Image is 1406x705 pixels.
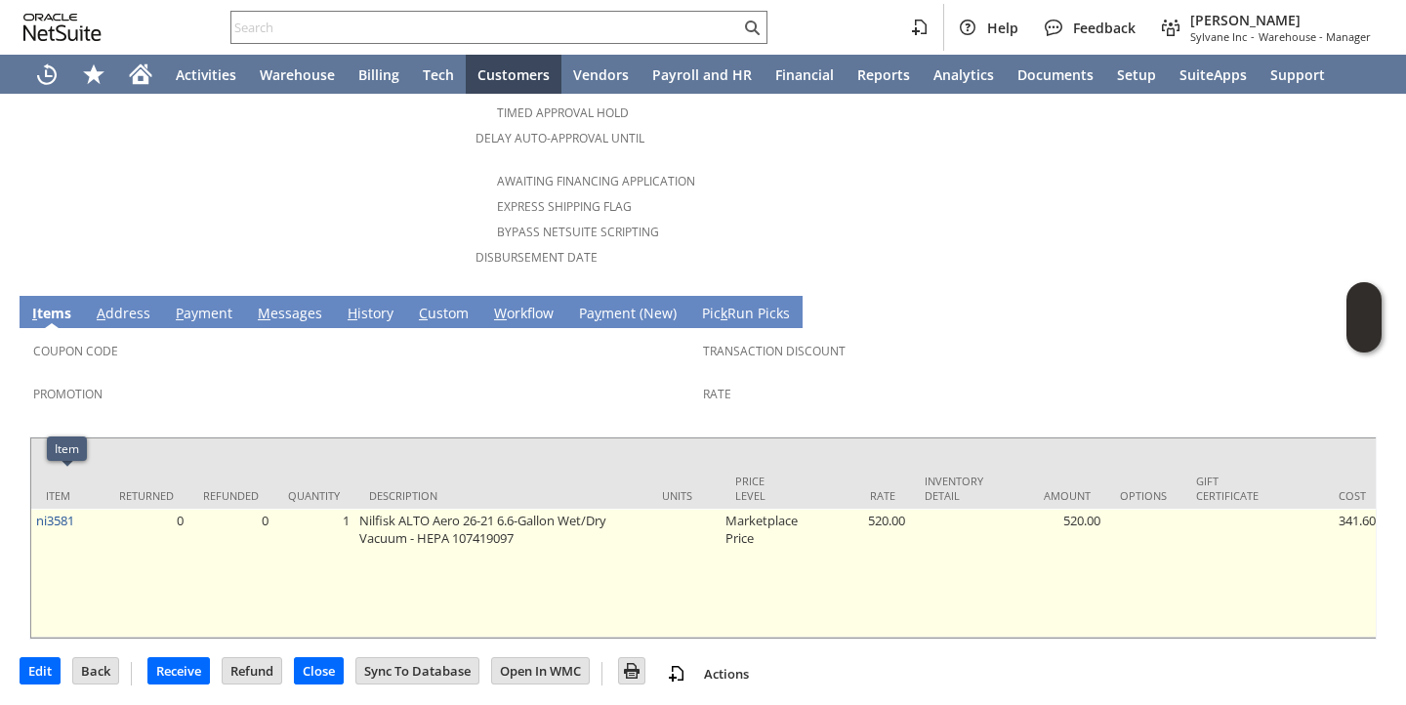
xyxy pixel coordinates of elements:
span: Payroll and HR [652,65,752,84]
div: Item [55,440,79,457]
span: A [97,304,105,322]
div: Amount [1013,488,1091,503]
input: Edit [21,658,60,684]
td: 0 [188,509,273,638]
td: 520.00 [998,509,1105,638]
span: k [721,304,727,322]
span: Help [987,19,1018,37]
td: Marketplace Price [721,509,803,638]
span: Setup [1117,65,1156,84]
a: Custom [414,304,474,325]
span: Analytics [933,65,994,84]
span: P [176,304,184,322]
div: Shortcuts [70,55,117,94]
span: C [419,304,428,322]
span: Support [1270,65,1325,84]
span: Financial [775,65,834,84]
div: Item [46,488,90,503]
a: Actions [696,665,757,683]
span: Vendors [573,65,629,84]
a: Workflow [489,304,558,325]
input: Close [295,658,343,684]
span: H [348,304,357,322]
span: Billing [358,65,399,84]
span: Documents [1017,65,1094,84]
svg: Recent Records [35,62,59,86]
a: Awaiting Financing Application [497,173,695,189]
a: Messages [253,304,327,325]
a: Support [1259,55,1337,94]
a: Financial [764,55,846,94]
span: y [595,304,601,322]
span: I [32,304,37,322]
span: Oracle Guided Learning Widget. To move around, please hold and drag [1346,318,1382,353]
a: Payment (New) [574,304,682,325]
div: Quantity [288,488,340,503]
a: Warehouse [248,55,347,94]
a: Promotion [33,386,103,402]
div: Cost [1288,488,1366,503]
div: Rate [817,488,895,503]
a: Express Shipping Flag [497,198,632,215]
a: Documents [1006,55,1105,94]
input: Print [619,658,644,684]
td: Nilfisk ALTO Aero 26-21 6.6-Gallon Wet/Dry Vacuum - HEPA 107419097 [354,509,647,638]
span: Warehouse [260,65,335,84]
a: Billing [347,55,411,94]
a: Payroll and HR [641,55,764,94]
a: ni3581 [36,512,74,529]
div: Price Level [735,474,788,503]
td: 520.00 [803,509,910,638]
a: Recent Records [23,55,70,94]
td: 341.60 [1273,509,1381,638]
span: - [1251,29,1255,44]
span: SuiteApps [1179,65,1247,84]
a: Home [117,55,164,94]
span: Tech [423,65,454,84]
span: Reports [857,65,910,84]
a: Address [92,304,155,325]
a: Customers [466,55,561,94]
div: Units [662,488,706,503]
a: Analytics [922,55,1006,94]
span: Feedback [1073,19,1136,37]
input: Receive [148,658,209,684]
a: Transaction Discount [703,343,846,359]
svg: logo [23,14,102,41]
a: Activities [164,55,248,94]
span: M [258,304,270,322]
input: Back [73,658,118,684]
span: Sylvane Inc [1190,29,1247,44]
td: 0 [104,509,188,638]
a: Vendors [561,55,641,94]
td: 1 [273,509,354,638]
input: Sync To Database [356,658,478,684]
span: W [494,304,507,322]
a: Tech [411,55,466,94]
a: Delay Auto-Approval Until [476,130,644,146]
img: Print [620,659,643,683]
svg: Home [129,62,152,86]
span: [PERSON_NAME] [1190,11,1371,29]
a: Rate [703,386,731,402]
div: Options [1120,488,1167,503]
a: SuiteApps [1168,55,1259,94]
a: Disbursement Date [476,249,598,266]
div: Description [369,488,633,503]
svg: Shortcuts [82,62,105,86]
span: Customers [477,65,550,84]
a: Payment [171,304,237,325]
a: Items [27,304,76,325]
div: Inventory Detail [925,474,983,503]
svg: Search [740,16,764,39]
a: Timed Approval Hold [497,104,629,121]
div: Refunded [203,488,259,503]
div: Returned [119,488,174,503]
a: Setup [1105,55,1168,94]
a: Reports [846,55,922,94]
input: Refund [223,658,281,684]
iframe: Click here to launch Oracle Guided Learning Help Panel [1346,282,1382,352]
a: History [343,304,398,325]
a: PickRun Picks [697,304,795,325]
span: Activities [176,65,236,84]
